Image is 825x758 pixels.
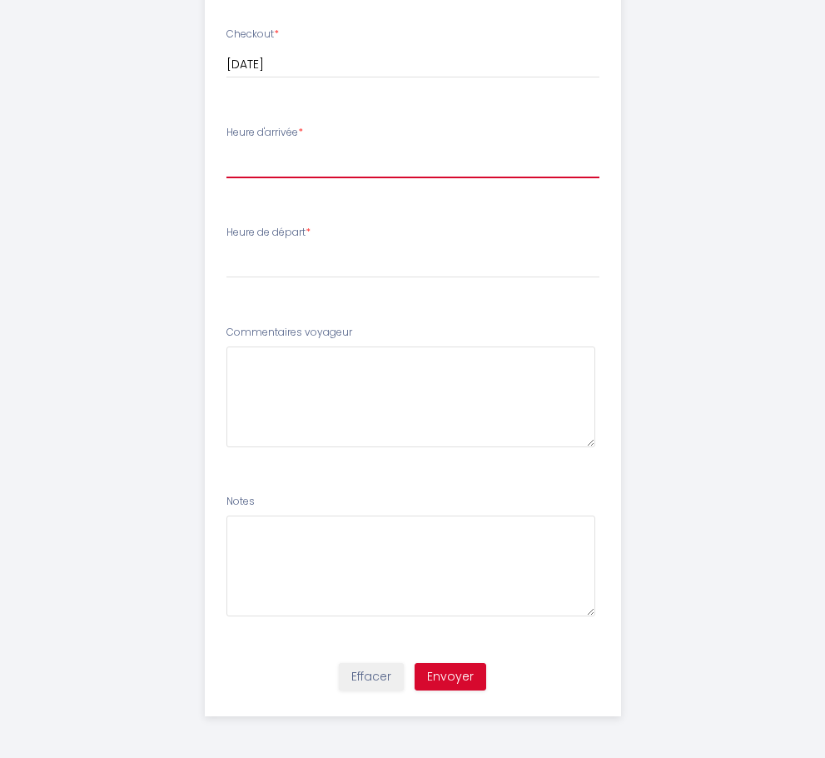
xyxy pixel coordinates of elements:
[226,325,352,341] label: Commentaires voyageur
[415,663,486,691] button: Envoyer
[226,225,311,241] label: Heure de départ
[339,663,404,691] button: Effacer
[226,27,279,42] label: Checkout
[226,494,255,510] label: Notes
[226,125,303,141] label: Heure d'arrivée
